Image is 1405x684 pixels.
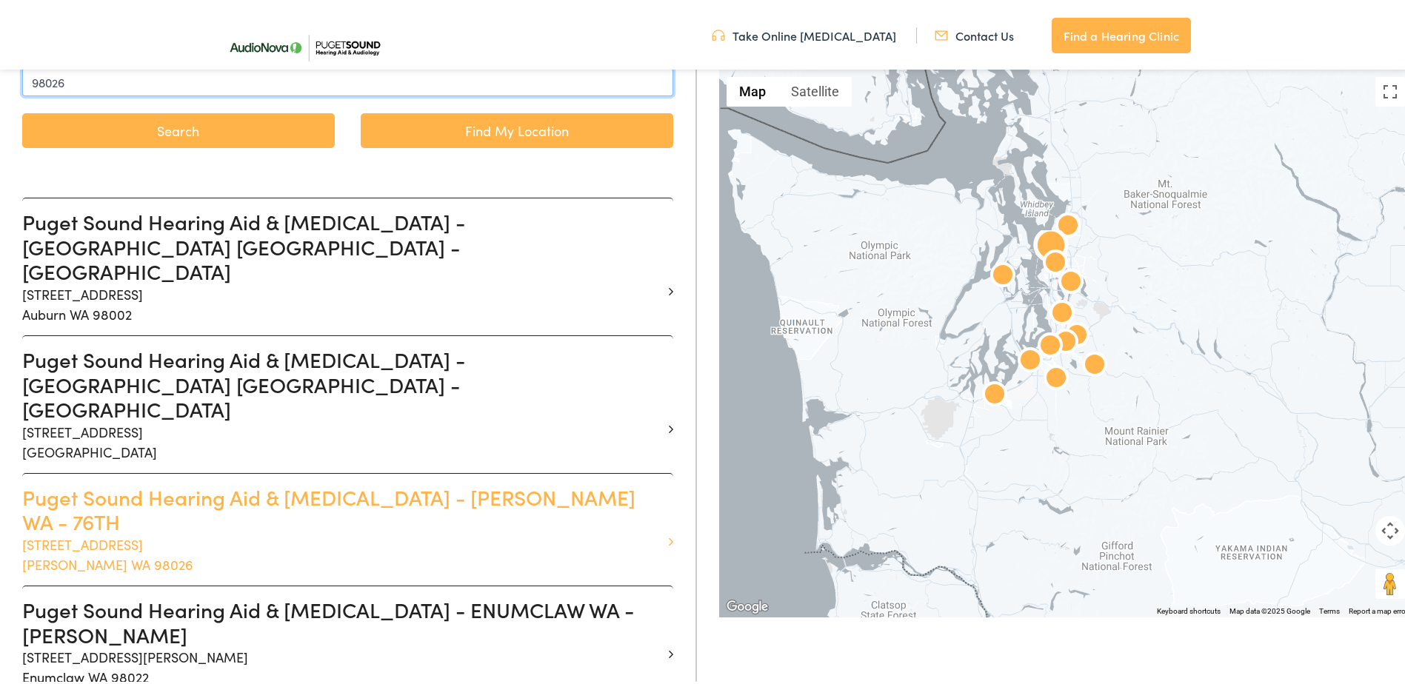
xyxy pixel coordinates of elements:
img: utility icon [935,24,948,41]
a: Puget Sound Hearing Aid & [MEDICAL_DATA] - [GEOGRAPHIC_DATA] [GEOGRAPHIC_DATA] - [GEOGRAPHIC_DATA... [22,207,662,321]
h3: Puget Sound Hearing Aid & [MEDICAL_DATA] - [GEOGRAPHIC_DATA] [GEOGRAPHIC_DATA] - [GEOGRAPHIC_DATA] [22,207,662,281]
h3: Puget Sound Hearing Aid & [MEDICAL_DATA] - ENUMCLAW WA - [PERSON_NAME] [22,594,662,644]
a: Find a Hearing Clinic [1052,15,1191,50]
a: Puget Sound Hearing Aid & [MEDICAL_DATA] - [PERSON_NAME] WA - 76TH [STREET_ADDRESS][PERSON_NAME] ... [22,482,662,571]
input: Enter a location [22,65,673,93]
img: utility icon [712,24,725,41]
a: Puget Sound Hearing Aid & [MEDICAL_DATA] - [GEOGRAPHIC_DATA] [GEOGRAPHIC_DATA] - [GEOGRAPHIC_DATA... [22,344,662,459]
a: Contact Us [935,24,1014,41]
p: [STREET_ADDRESS] Auburn WA 98002 [22,281,662,321]
h3: Puget Sound Hearing Aid & [MEDICAL_DATA] - [PERSON_NAME] WA - 76TH [22,482,662,532]
p: [STREET_ADDRESS] [PERSON_NAME] WA 98026 [22,532,662,571]
h3: Puget Sound Hearing Aid & [MEDICAL_DATA] - [GEOGRAPHIC_DATA] [GEOGRAPHIC_DATA] - [GEOGRAPHIC_DATA] [22,344,662,419]
button: Search [22,110,335,145]
a: Puget Sound Hearing Aid & [MEDICAL_DATA] - ENUMCLAW WA - [PERSON_NAME] [STREET_ADDRESS][PERSON_NA... [22,594,662,684]
a: Take Online [MEDICAL_DATA] [712,24,896,41]
p: [STREET_ADDRESS] [GEOGRAPHIC_DATA] [22,419,662,459]
a: Find My Location [361,110,673,145]
p: [STREET_ADDRESS][PERSON_NAME] Enumclaw WA 98022 [22,644,662,684]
